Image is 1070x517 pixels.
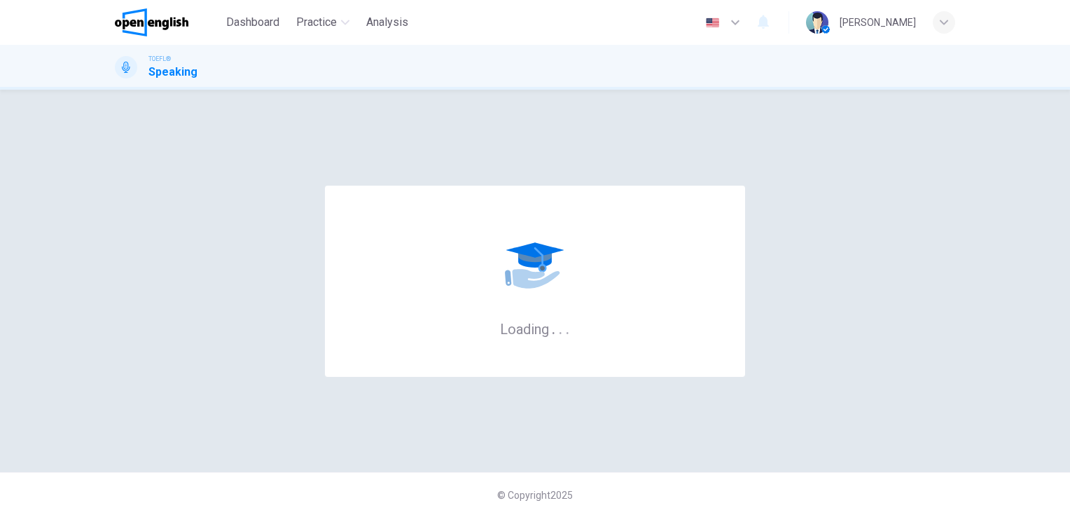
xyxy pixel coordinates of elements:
img: OpenEnglish logo [115,8,188,36]
h6: . [565,316,570,339]
img: en [704,18,721,28]
h6: . [551,316,556,339]
span: Practice [296,14,337,31]
span: Dashboard [226,14,279,31]
span: Analysis [366,14,408,31]
img: Profile picture [806,11,828,34]
h1: Speaking [148,64,197,81]
span: TOEFL® [148,54,171,64]
button: Analysis [361,10,414,35]
h6: Loading [500,319,570,338]
span: © Copyright 2025 [497,490,573,501]
button: Dashboard [221,10,285,35]
a: OpenEnglish logo [115,8,221,36]
button: Practice [291,10,355,35]
div: [PERSON_NAME] [840,14,916,31]
h6: . [558,316,563,339]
